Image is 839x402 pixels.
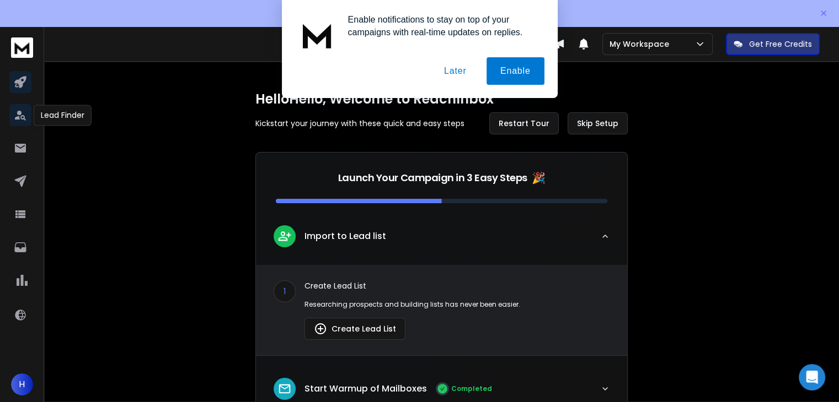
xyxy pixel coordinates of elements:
button: H [11,373,33,395]
button: Enable [487,57,544,85]
h1: Hello Hello , Welcome to ReachInbox [255,90,628,108]
button: Later [430,57,480,85]
div: leadImport to Lead list [256,265,627,355]
p: Import to Lead list [304,230,386,243]
img: lead [277,229,292,243]
p: Start Warmup of Mailboxes [304,382,427,395]
button: leadImport to Lead list [256,216,627,265]
img: lead [277,382,292,396]
div: Lead Finder [34,105,92,126]
p: Kickstart your journey with these quick and easy steps [255,118,464,129]
img: notification icon [295,13,339,57]
span: 🎉 [532,170,546,186]
span: Skip Setup [577,118,618,129]
div: Open Intercom Messenger [799,364,825,390]
p: Launch Your Campaign in 3 Easy Steps [338,170,527,186]
p: Create Lead List [304,280,610,291]
button: Create Lead List [304,318,405,340]
button: Skip Setup [568,112,628,134]
div: 1 [274,280,296,302]
div: Enable notifications to stay on top of your campaigns with real-time updates on replies. [339,13,544,39]
button: Restart Tour [489,112,559,134]
img: lead [314,322,327,335]
p: Researching prospects and building lists has never been easier. [304,300,610,309]
p: Completed [451,384,492,393]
